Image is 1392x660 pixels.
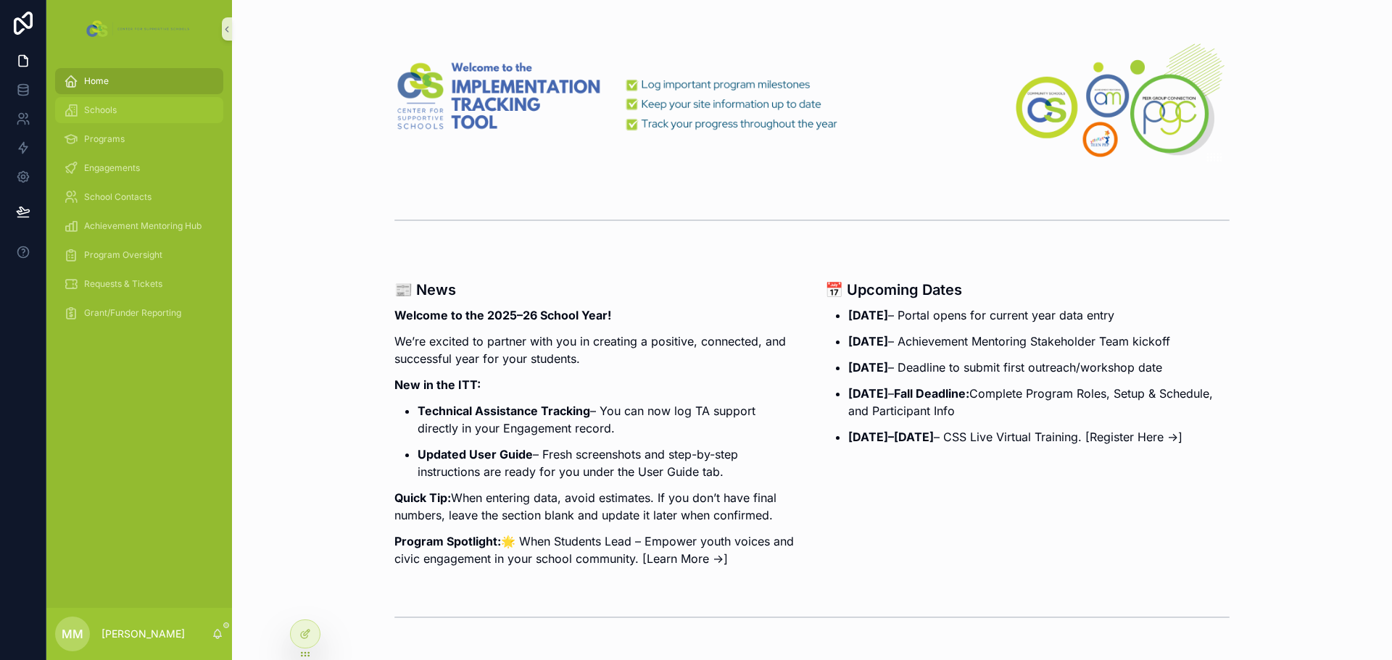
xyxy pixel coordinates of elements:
h3: 📅 Upcoming Dates [825,279,1230,301]
a: Program Oversight [55,242,223,268]
strong: [DATE] [848,334,888,348]
strong: New in the ITT: [394,377,481,392]
p: When entering data, avoid estimates. If you don’t have final numbers, leave the section blank and... [394,489,799,524]
span: Grant/Funder Reporting [84,307,181,319]
p: – Complete Program Roles, Setup & Schedule, and Participant Info [848,385,1230,419]
p: – You can now log TA support directly in your Engagement record. [418,402,799,437]
a: Schools [55,97,223,123]
a: Achievement Mentoring Hub [55,213,223,239]
span: Engagements [84,162,140,174]
a: Grant/Funder Reporting [55,300,223,326]
span: Program Oversight [84,249,162,261]
img: App logo [83,17,194,41]
p: – Achievement Mentoring Stakeholder Team kickoff [848,333,1230,350]
a: Home [55,68,223,94]
span: School Contacts [84,191,152,203]
p: – Deadline to submit first outreach/workshop date [848,359,1230,376]
span: Achievement Mentoring Hub [84,220,202,232]
strong: [DATE]–[DATE] [848,430,934,444]
strong: Program Spotlight: [394,534,501,548]
p: – CSS Live Virtual Training. [Register Here →] [848,428,1230,446]
p: – Portal opens for current year data entry [848,306,1230,324]
strong: [DATE] [848,386,888,401]
a: Requests & Tickets [55,271,223,297]
img: 33327-ITT-Banner-Noloco-(4).png [394,35,1230,162]
span: Requests & Tickets [84,278,162,290]
strong: Updated User Guide [418,447,533,461]
h3: 📰 News [394,279,799,301]
strong: [DATE] [848,360,888,375]
strong: Fall Deadline: [894,386,969,401]
span: Schools [84,104,117,116]
span: Programs [84,133,125,145]
p: – Fresh screenshots and step-by-step instructions are ready for you under the User Guide tab. [418,446,799,480]
a: Programs [55,126,223,152]
div: scrollable content [46,58,232,345]
strong: Welcome to the 2025–26 School Year! [394,308,611,322]
strong: Technical Assistance Tracking [418,404,590,418]
a: School Contacts [55,184,223,210]
span: MM [62,625,83,643]
strong: Quick Tip: [394,490,451,505]
span: Home [84,75,109,87]
p: 🌟 When Students Lead – Empower youth voices and civic engagement in your school community. [Learn... [394,532,799,567]
p: [PERSON_NAME] [101,627,185,641]
p: We’re excited to partner with you in creating a positive, connected, and successful year for your... [394,333,799,367]
a: Engagements [55,155,223,181]
strong: [DATE] [848,308,888,322]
